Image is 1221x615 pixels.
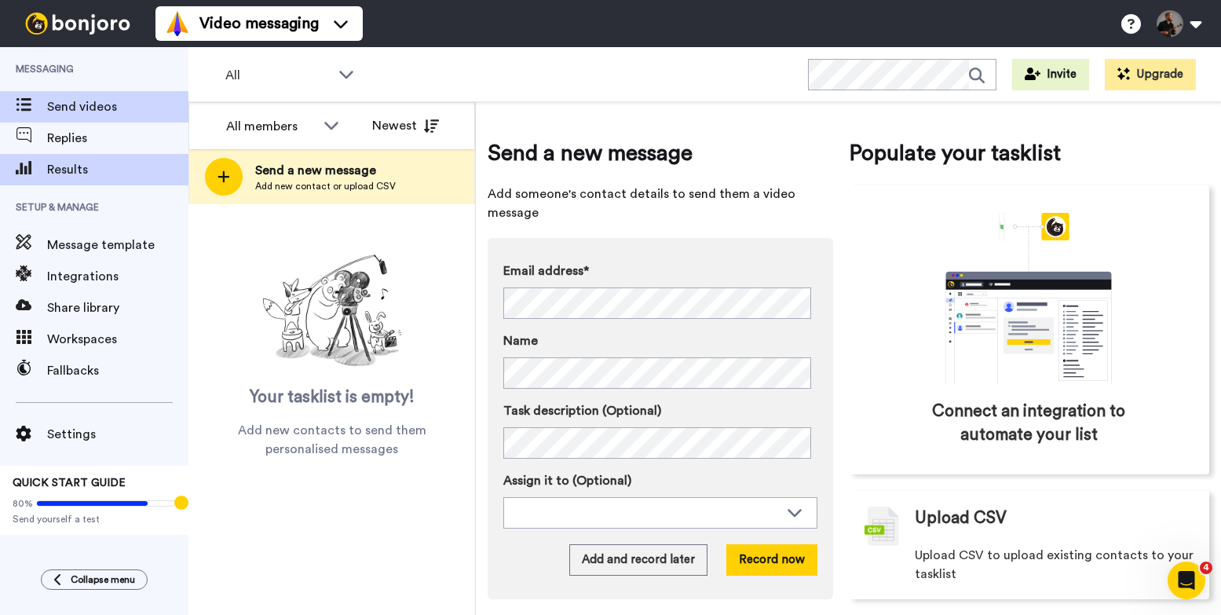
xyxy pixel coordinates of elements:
label: Email address* [503,262,817,280]
button: Add and record later [569,544,707,576]
img: ready-set-action.png [254,248,411,374]
button: Invite [1012,59,1089,90]
span: Add new contact or upload CSV [255,180,396,192]
span: Name [503,331,538,350]
iframe: Intercom live chat [1168,562,1205,599]
button: Collapse menu [41,569,148,590]
img: vm-color.svg [165,11,190,36]
label: Assign it to (Optional) [503,471,817,490]
button: Upgrade [1105,59,1196,90]
span: Send a new message [488,137,833,169]
span: Send a new message [255,161,396,180]
span: Message template [47,236,188,254]
span: Workspaces [47,330,188,349]
span: Add someone's contact details to send them a video message [488,185,833,222]
span: Upload CSV [915,507,1007,530]
span: Integrations [47,267,188,286]
img: csv-grey.png [865,507,899,546]
span: Share library [47,298,188,317]
span: Add new contacts to send them personalised messages [212,421,451,459]
span: 4 [1200,562,1212,574]
span: Send yourself a test [13,513,176,525]
label: Task description (Optional) [503,401,817,420]
div: Tooltip anchor [174,496,188,510]
div: animation [911,213,1146,384]
span: Upload CSV to upload existing contacts to your tasklist [915,546,1194,584]
span: Fallbacks [47,361,188,380]
span: Connect an integration to automate your list [916,400,1143,447]
span: Send videos [47,97,188,116]
span: All [225,66,331,85]
span: 80% [13,497,33,510]
span: Video messaging [199,13,319,35]
div: All members [226,117,316,136]
span: Replies [47,129,188,148]
span: QUICK START GUIDE [13,478,126,489]
span: Populate your tasklist [849,137,1210,169]
span: Results [47,160,188,179]
span: Settings [47,425,188,444]
span: Your tasklist is empty! [250,386,415,409]
img: bj-logo-header-white.svg [19,13,137,35]
button: Newest [360,110,451,141]
span: Collapse menu [71,573,135,586]
button: Record now [726,544,817,576]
